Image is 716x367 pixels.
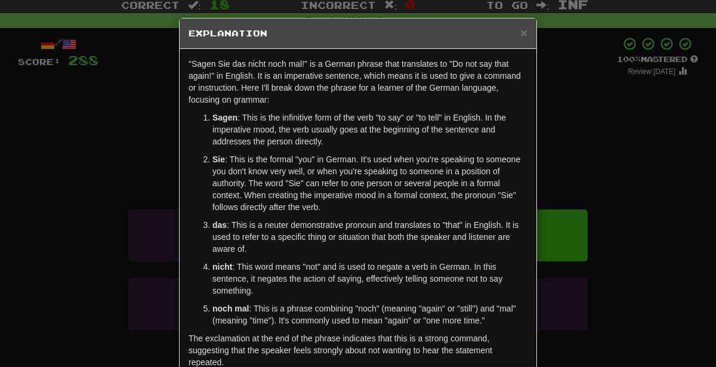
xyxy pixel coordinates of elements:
p: : This is a neuter demonstrative pronoun and translates to "that" in English. It is used to refer... [212,219,527,255]
p: : This is a phrase combining "noch" (meaning "again" or "still") and "mal" (meaning "time"). It's... [212,303,527,326]
button: Close [520,26,527,39]
strong: nicht [212,262,232,272]
strong: Sie [212,155,225,164]
strong: Sagen [212,113,237,122]
strong: das [212,220,227,230]
span: × [520,26,527,39]
p: : This word means "not" and is used to negate a verb in German. In this sentence, it negates the ... [212,261,527,297]
strong: noch mal [212,304,249,313]
p: : This is the formal "you" in German. It's used when you're speaking to someone you don't know ve... [212,153,527,213]
h5: Explanation [189,27,527,39]
p: : This is the infinitive form of the verb "to say" or "to tell" in English. In the imperative moo... [212,112,527,147]
p: "Sagen Sie das nicht noch mal!" is a German phrase that translates to "Do not say that again!" in... [189,58,527,106]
